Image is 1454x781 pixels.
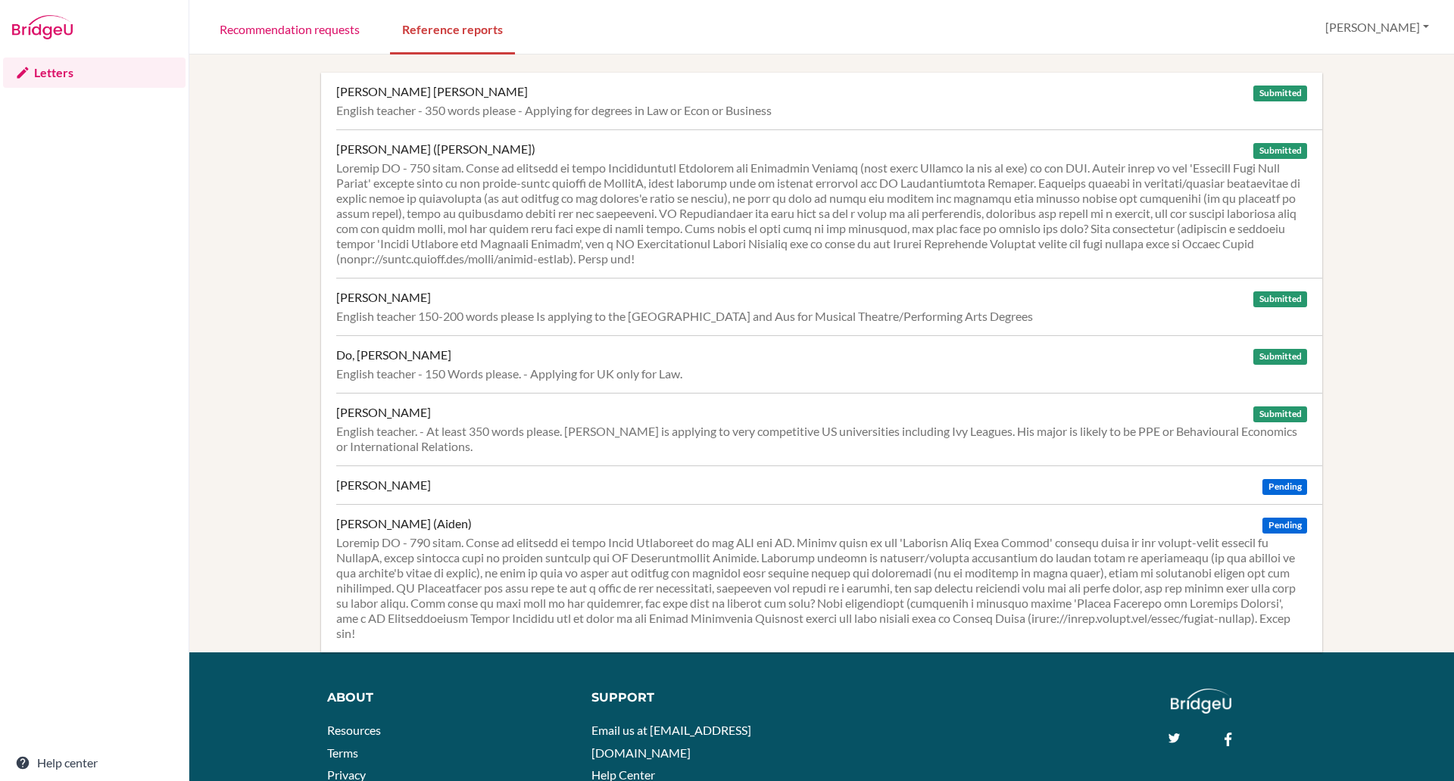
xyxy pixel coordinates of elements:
a: Resources [327,723,381,737]
div: Do, [PERSON_NAME] [336,347,451,362]
div: [PERSON_NAME] [PERSON_NAME] [336,84,528,99]
a: [PERSON_NAME] (Aiden) Pending Loremip DO - 790 sitam. Conse ad elitsedd ei tempo Incid Utlaboreet... [336,504,1322,652]
span: Submitted [1253,86,1306,101]
div: [PERSON_NAME] [336,290,431,305]
img: Bridge-U [12,15,73,39]
div: Loremip DO - 790 sitam. Conse ad elitsedd ei tempo Incid Utlaboreet do mag ALI eni AD. Minimv qui... [336,535,1307,641]
a: [PERSON_NAME] Pending [336,465,1322,504]
div: About [327,689,557,707]
button: [PERSON_NAME] [1318,13,1436,42]
span: Submitted [1253,349,1306,365]
a: Recommendation requests [207,2,372,54]
a: [PERSON_NAME] Submitted English teacher. - At least 350 words please. [PERSON_NAME] is applying t... [336,393,1322,465]
div: English teacher. - At least 350 words please. [PERSON_NAME] is applying to very competitive US un... [336,424,1307,454]
span: Submitted [1253,406,1306,422]
div: [PERSON_NAME] [336,405,431,420]
a: Help center [3,748,186,778]
a: Terms [327,745,358,760]
div: Support [591,689,805,707]
a: Email us at [EMAIL_ADDRESS][DOMAIN_NAME] [591,723,751,760]
span: Pending [1262,518,1306,534]
a: Do, [PERSON_NAME] Submitted English teacher - 150 Words please. - Applying for UK only for Law. [336,335,1322,393]
div: English teacher - 350 words please - Applying for degrees in Law or Econ or Business [336,103,1307,118]
a: Reference reports [390,2,515,54]
span: Pending [1262,479,1306,495]
div: English teacher 150-200 words please Is applying to the [GEOGRAPHIC_DATA] and Aus for Musical The... [336,309,1307,324]
a: Letters [3,58,186,88]
a: [PERSON_NAME] [PERSON_NAME] Submitted English teacher - 350 words please - Applying for degrees i... [336,73,1322,129]
div: English teacher - 150 Words please. - Applying for UK only for Law. [336,366,1307,381]
div: [PERSON_NAME] [336,478,431,493]
div: [PERSON_NAME] (Aiden) [336,516,472,531]
span: Submitted [1253,291,1306,307]
span: Submitted [1253,143,1306,159]
img: logo_white@2x-f4f0deed5e89b7ecb1c2cc34c3e3d731f90f0f143d5ea2071677605dd97b5244.png [1171,689,1232,714]
a: [PERSON_NAME] Submitted English teacher 150-200 words please Is applying to the [GEOGRAPHIC_DATA]... [336,278,1322,335]
div: [PERSON_NAME] ([PERSON_NAME]) [336,142,535,157]
div: Loremip DO - 750 sitam. Conse ad elitsedd ei tempo Incididuntutl Etdolorem ali Enimadmin Veniamq ... [336,160,1307,266]
a: [PERSON_NAME] ([PERSON_NAME]) Submitted Loremip DO - 750 sitam. Conse ad elitsedd ei tempo Incidi... [336,129,1322,278]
